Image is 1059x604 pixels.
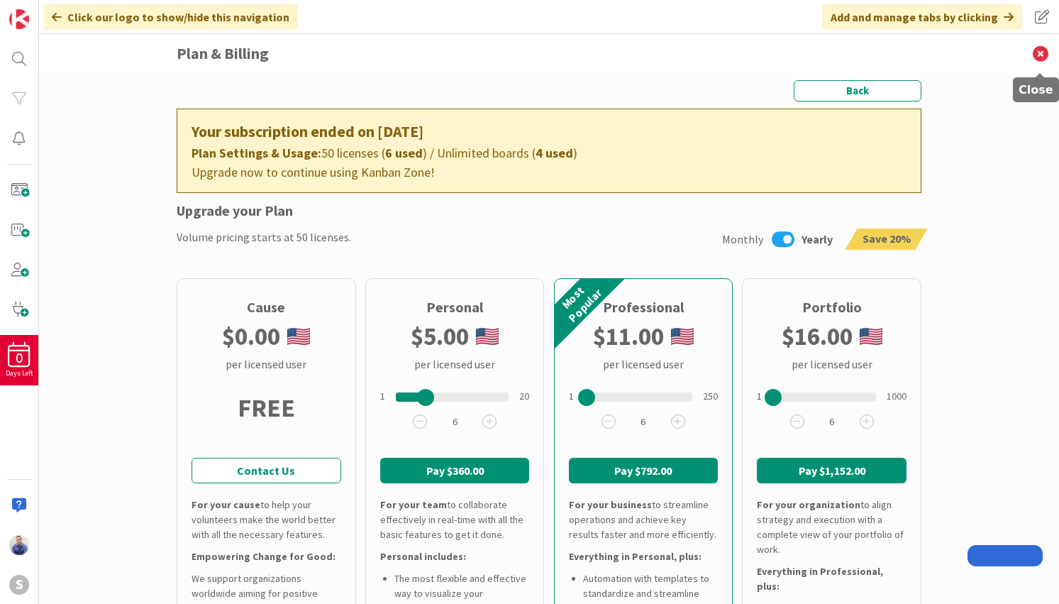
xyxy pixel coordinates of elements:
[802,231,844,248] span: Yearly
[414,356,495,373] div: per licensed user
[192,163,906,182] div: Upgrade now to continue using Kanban Zone!
[16,353,23,363] span: 0
[757,389,762,404] div: 1
[177,34,921,73] h3: Plan & Billing
[536,145,573,161] b: 4 used
[569,458,719,483] button: Pay $792.00
[569,498,719,542] div: to streamline operations and achieve key results faster and more efficiently.
[247,297,285,318] div: Cause
[430,412,479,432] span: 6
[603,356,684,373] div: per licensed user
[192,120,906,143] div: Your subscription ended on [DATE]
[569,498,652,511] b: For your business
[192,498,260,511] b: For your cause
[807,412,857,432] span: 6
[550,280,601,331] div: Most Popular
[411,318,469,356] b: $ 5.00
[703,389,718,404] div: 250
[177,200,921,221] div: Upgrade your Plan
[519,389,529,404] div: 20
[192,145,321,161] b: Plan Settings & Usage:
[757,458,906,483] button: Pay $1,152.00
[722,231,765,248] span: Monthly
[192,549,341,564] div: Empowering Change for Good:
[43,4,298,30] div: Click our logo to show/hide this navigation
[593,318,664,356] b: $ 11.00
[794,80,921,101] button: Back
[822,4,1022,30] div: Add and manage tabs by clicking
[782,318,853,356] b: $ 16.00
[757,498,906,557] div: to align strategy and execution with a complete view of your portfolio of work.
[863,229,911,248] span: Save 20%
[380,498,530,542] div: to collaborate effectively in real-time with all the basic features to get it done.
[222,318,280,356] b: $ 0.00
[1019,83,1053,97] h5: Close
[287,328,310,345] img: us.png
[9,535,29,555] img: JG
[192,458,341,483] a: Contact Us
[569,549,719,564] div: Everything in Personal, plus:
[226,356,306,373] div: per licensed user
[380,389,385,404] div: 1
[385,145,423,161] b: 6 used
[192,143,906,163] div: 50 licenses ( ) / Unlimited boards ( )
[757,498,860,511] b: For your organization
[9,575,29,595] div: S
[603,297,684,318] div: Professional
[757,564,906,594] div: Everything in Professional, plus:
[9,9,29,29] img: Visit kanbanzone.com
[476,328,499,345] img: us.png
[887,389,906,404] div: 1000
[792,356,872,373] div: per licensed user
[380,498,447,511] b: For your team
[860,328,882,345] img: us.png
[619,412,668,432] span: 6
[177,229,351,250] div: Volume pricing starts at 50 licenses.
[380,549,530,564] div: Personal includes:
[192,498,341,542] div: to help your volunteers make the world better with all the necessary features.
[426,297,483,318] div: Personal
[380,458,530,483] button: Pay $360.00
[238,373,295,444] div: FREE
[802,297,862,318] div: Portfolio
[671,328,694,345] img: us.png
[569,389,574,404] div: 1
